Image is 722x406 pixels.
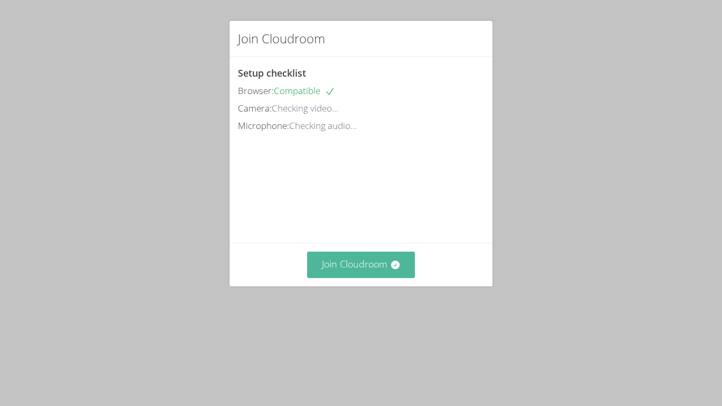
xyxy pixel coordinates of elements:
span: Setup checklist [238,67,306,79]
span: Browser: [238,85,274,97]
h2: Join Cloudroom [238,29,325,48]
span: Checking video... [272,102,338,114]
span: Microphone: [238,119,289,132]
button: Join Cloudroom [307,252,415,278]
span: Compatible [274,85,335,97]
span: Checking audio... [289,119,357,132]
span: Camera: [238,102,272,114]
